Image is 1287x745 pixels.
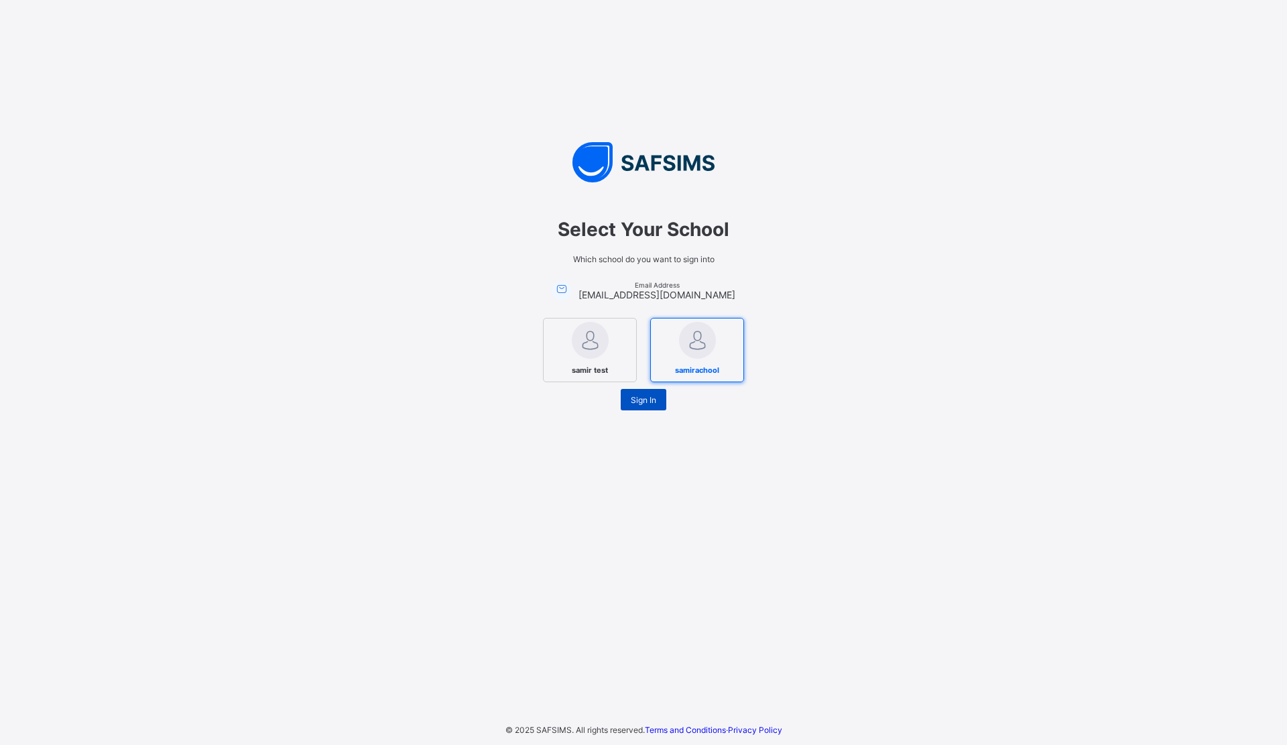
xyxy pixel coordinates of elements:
span: samirachool [672,362,723,378]
a: Privacy Policy [728,725,782,735]
img: samir test [572,322,609,359]
span: Sign In [631,395,656,405]
span: [EMAIL_ADDRESS][DOMAIN_NAME] [578,289,735,300]
span: Which school do you want to sign into [456,254,831,264]
a: Terms and Conditions [645,725,726,735]
span: · [645,725,782,735]
span: samir test [568,362,611,378]
span: © 2025 SAFSIMS. All rights reserved. [505,725,645,735]
span: Email Address [578,281,735,289]
span: Select Your School [456,218,831,241]
img: SAFSIMS Logo [442,142,845,182]
img: samirachool [679,322,716,359]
